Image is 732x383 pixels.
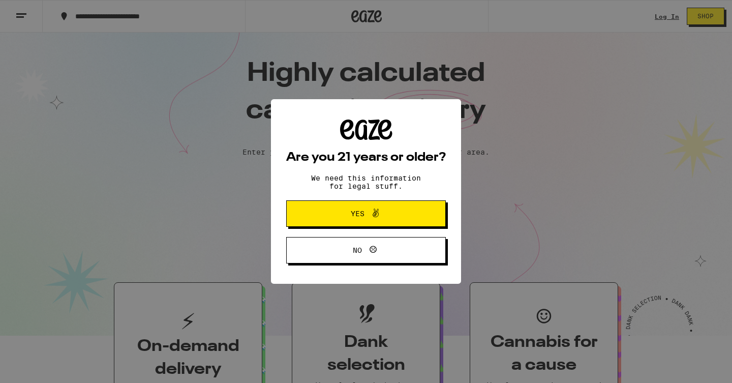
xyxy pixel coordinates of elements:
button: Yes [286,200,446,227]
span: Yes [351,210,364,217]
button: No [286,237,446,263]
span: Hi. Need any help? [6,7,73,15]
p: We need this information for legal stuff. [302,174,430,190]
span: No [353,247,362,254]
h2: Are you 21 years or older? [286,152,446,164]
